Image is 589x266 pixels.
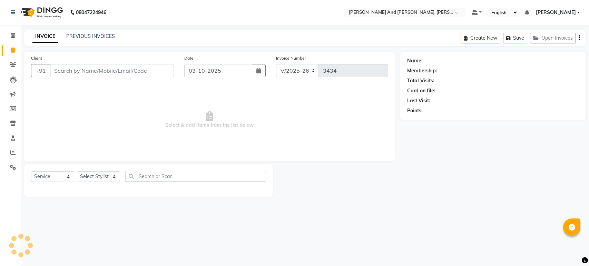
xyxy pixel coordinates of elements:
[76,3,106,22] b: 08047224946
[407,77,434,84] div: Total Visits:
[66,33,115,39] a: PREVIOUS INVOICES
[407,67,437,74] div: Membership:
[530,33,576,43] button: Open Invoices
[50,64,174,77] input: Search by Name/Mobile/Email/Code
[407,57,423,64] div: Name:
[184,55,194,61] label: Date
[31,85,388,154] span: Select & add items from the list below
[461,33,500,43] button: Create New
[276,55,306,61] label: Invoice Number
[18,3,65,22] img: logo
[31,55,42,61] label: Client
[536,9,576,16] span: [PERSON_NAME]
[503,33,527,43] button: Save
[407,87,435,94] div: Card on file:
[407,107,423,114] div: Points:
[407,97,430,104] div: Last Visit:
[125,171,266,182] input: Search or Scan
[31,64,50,77] button: +91
[32,30,58,43] a: INVOICE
